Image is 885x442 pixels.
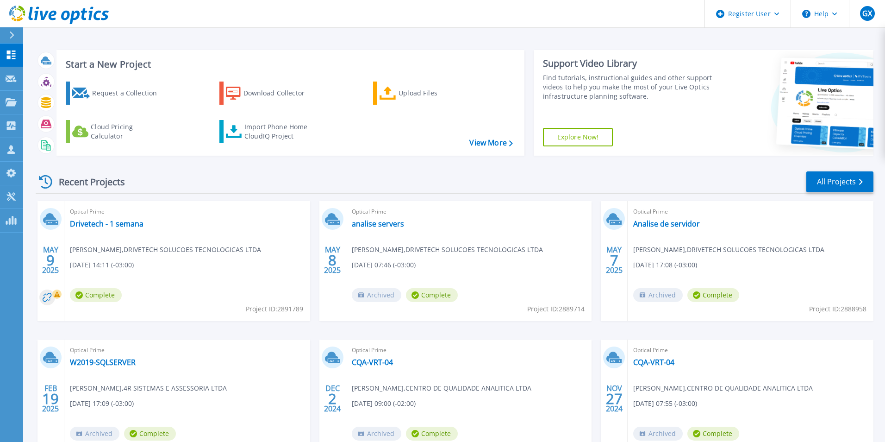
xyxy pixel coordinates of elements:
a: CQA-VRT-04 [352,358,393,367]
div: Support Video Library [543,57,716,69]
span: [PERSON_NAME] , DRIVETECH SOLUCOES TECNOLOGICAS LTDA [352,245,543,255]
h3: Start a New Project [66,59,512,69]
span: 7 [610,256,618,264]
span: Optical Prime [633,345,868,355]
div: MAY 2025 [42,243,59,277]
span: Complete [406,427,458,441]
a: Request a Collection [66,82,169,105]
span: [PERSON_NAME] , 4R SISTEMAS E ASSESSORIA LTDA [70,383,227,393]
div: Find tutorials, instructional guides and other support videos to help you make the most of your L... [543,73,716,101]
span: Archived [633,288,683,302]
span: [PERSON_NAME] , CENTRO DE QUALIDADE ANALITICA LTDA [633,383,813,393]
div: Upload Files [399,84,473,102]
a: W2019-SQLSERVER [70,358,136,367]
span: Archived [352,288,401,302]
span: Archived [70,427,119,441]
a: View More [469,139,512,147]
a: Cloud Pricing Calculator [66,120,169,143]
span: 9 [46,256,55,264]
span: 2 [328,395,337,403]
span: 27 [606,395,623,403]
span: [PERSON_NAME] , CENTRO DE QUALIDADE ANALITICA LTDA [352,383,531,393]
div: Cloud Pricing Calculator [91,122,165,141]
a: Explore Now! [543,128,613,146]
span: Complete [70,288,122,302]
a: CQA-VRT-04 [633,358,674,367]
span: 8 [328,256,337,264]
span: Project ID: 2891789 [246,304,303,314]
span: [PERSON_NAME] , DRIVETECH SOLUCOES TECNOLOGICAS LTDA [633,245,824,255]
span: Complete [687,427,739,441]
span: Optical Prime [352,207,586,217]
a: All Projects [806,171,873,192]
div: Import Phone Home CloudIQ Project [244,122,317,141]
span: Project ID: 2888958 [809,304,866,314]
a: analise servers [352,219,404,228]
div: MAY 2025 [605,243,623,277]
span: Archived [352,427,401,441]
span: Complete [406,288,458,302]
span: Archived [633,427,683,441]
div: Download Collector [243,84,318,102]
span: [DATE] 14:11 (-03:00) [70,260,134,270]
div: MAY 2025 [324,243,341,277]
span: [PERSON_NAME] , DRIVETECH SOLUCOES TECNOLOGICAS LTDA [70,245,261,255]
div: Request a Collection [92,84,166,102]
span: [DATE] 17:08 (-03:00) [633,260,697,270]
span: Complete [124,427,176,441]
a: Download Collector [219,82,323,105]
span: Optical Prime [352,345,586,355]
span: [DATE] 07:55 (-03:00) [633,398,697,409]
div: FEB 2025 [42,382,59,416]
div: Recent Projects [36,170,137,193]
span: [DATE] 17:09 (-03:00) [70,398,134,409]
span: 19 [42,395,59,403]
div: NOV 2024 [605,382,623,416]
span: Optical Prime [70,345,305,355]
a: Drivetech - 1 semana [70,219,143,228]
span: [DATE] 07:46 (-03:00) [352,260,416,270]
span: Complete [687,288,739,302]
a: Analise de servidor [633,219,700,228]
span: Project ID: 2889714 [527,304,585,314]
span: Optical Prime [633,207,868,217]
div: DEC 2024 [324,382,341,416]
span: Optical Prime [70,207,305,217]
span: GX [862,10,872,17]
span: [DATE] 09:00 (-02:00) [352,398,416,409]
a: Upload Files [373,82,476,105]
